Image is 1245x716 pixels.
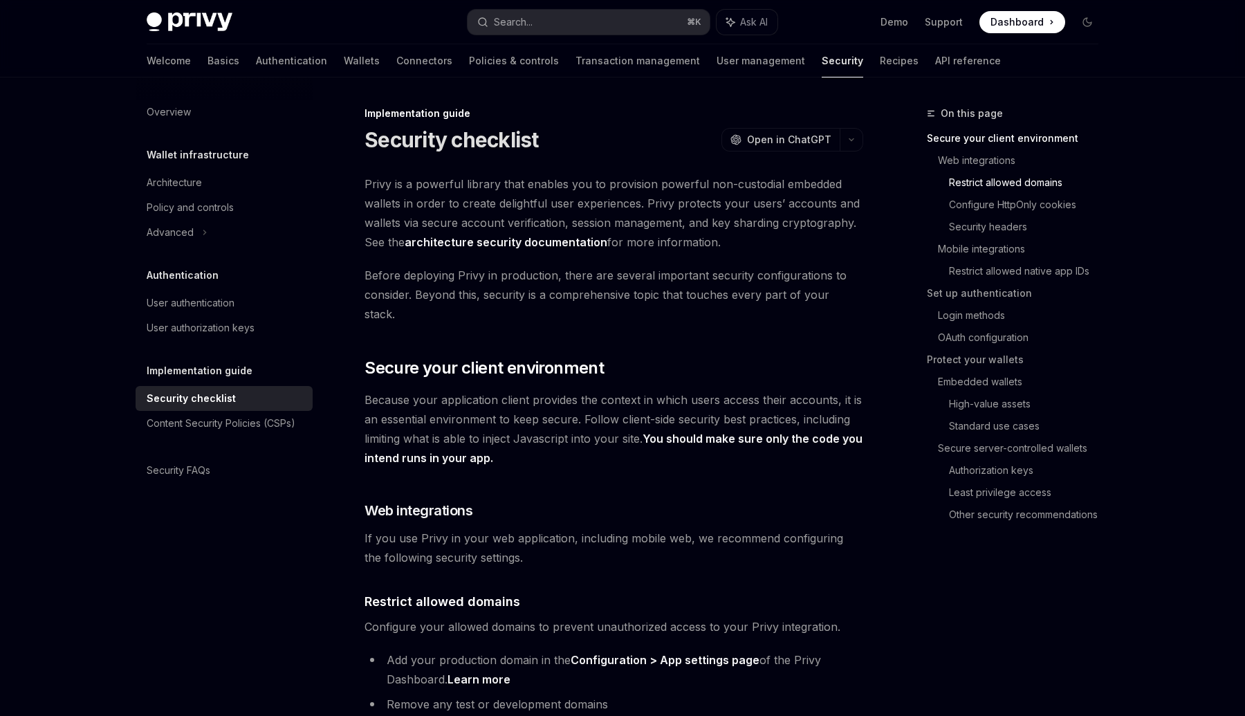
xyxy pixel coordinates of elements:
a: User authentication [136,291,313,315]
div: Security checklist [147,390,236,407]
a: Welcome [147,44,191,77]
a: Set up authentication [927,282,1109,304]
a: Security headers [949,216,1109,238]
a: Learn more [448,672,510,687]
span: Dashboard [990,15,1044,29]
a: Mobile integrations [938,238,1109,260]
a: Restrict allowed native app IDs [949,260,1109,282]
a: Security FAQs [136,458,313,483]
li: Add your production domain in the of the Privy Dashboard. [365,650,863,689]
h5: Implementation guide [147,362,252,379]
a: Connectors [396,44,452,77]
div: User authentication [147,295,234,311]
div: Security FAQs [147,462,210,479]
a: Web integrations [938,149,1109,172]
a: Policy and controls [136,195,313,220]
div: Overview [147,104,191,120]
h5: Authentication [147,267,219,284]
h1: Security checklist [365,127,539,152]
a: Configuration > App settings page [571,653,759,668]
span: Before deploying Privy in production, there are several important security configurations to cons... [365,266,863,324]
a: Login methods [938,304,1109,327]
a: Restrict allowed domains [949,172,1109,194]
a: Other security recommendations [949,504,1109,526]
span: Web integrations [365,501,472,520]
div: Advanced [147,224,194,241]
a: Secure your client environment [927,127,1109,149]
a: Authorization keys [949,459,1109,481]
span: If you use Privy in your web application, including mobile web, we recommend configuring the foll... [365,529,863,567]
a: Secure server-controlled wallets [938,437,1109,459]
span: Secure your client environment [365,357,604,379]
button: Ask AI [717,10,777,35]
div: Search... [494,14,533,30]
div: Implementation guide [365,107,863,120]
button: Toggle dark mode [1076,11,1098,33]
h5: Wallet infrastructure [147,147,249,163]
div: Architecture [147,174,202,191]
span: Configure your allowed domains to prevent unauthorized access to your Privy integration. [365,617,863,636]
a: Configure HttpOnly cookies [949,194,1109,216]
a: Architecture [136,170,313,195]
a: Embedded wallets [938,371,1109,393]
button: Open in ChatGPT [721,128,840,152]
span: On this page [941,105,1003,122]
a: Standard use cases [949,415,1109,437]
li: Remove any test or development domains [365,695,863,714]
div: User authorization keys [147,320,255,336]
a: Security [822,44,863,77]
a: Security checklist [136,386,313,411]
span: Open in ChatGPT [747,133,831,147]
a: Basics [207,44,239,77]
a: Authentication [256,44,327,77]
a: Wallets [344,44,380,77]
a: Support [925,15,963,29]
a: Least privilege access [949,481,1109,504]
a: Demo [880,15,908,29]
a: Transaction management [575,44,700,77]
a: Protect your wallets [927,349,1109,371]
a: Overview [136,100,313,125]
span: Ask AI [740,15,768,29]
a: User authorization keys [136,315,313,340]
span: Because your application client provides the context in which users access their accounts, it is ... [365,390,863,468]
a: User management [717,44,805,77]
div: Policy and controls [147,199,234,216]
button: Search...⌘K [468,10,710,35]
a: Policies & controls [469,44,559,77]
span: Privy is a powerful library that enables you to provision powerful non-custodial embedded wallets... [365,174,863,252]
span: ⌘ K [687,17,701,28]
a: OAuth configuration [938,327,1109,349]
div: Content Security Policies (CSPs) [147,415,295,432]
a: High-value assets [949,393,1109,415]
span: Restrict allowed domains [365,592,520,611]
a: architecture security documentation [405,235,607,250]
a: API reference [935,44,1001,77]
img: dark logo [147,12,232,32]
a: Content Security Policies (CSPs) [136,411,313,436]
a: Dashboard [979,11,1065,33]
a: Recipes [880,44,919,77]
